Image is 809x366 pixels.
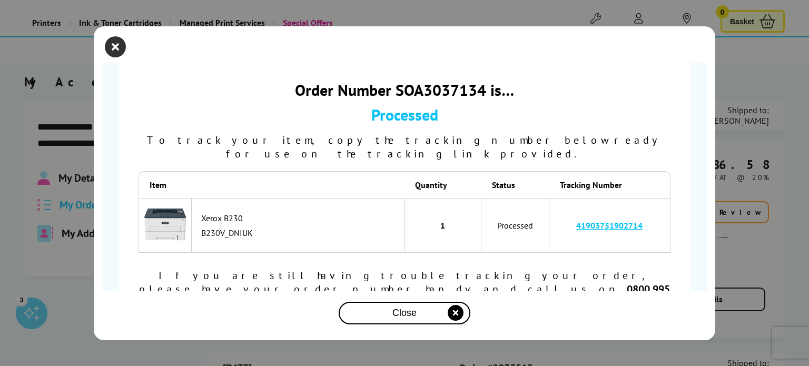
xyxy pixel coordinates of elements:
[201,227,399,238] div: B230V_DNIUK
[549,171,670,198] th: Tracking Number
[481,198,549,253] td: Processed
[139,269,670,310] div: If you are still having trouble tracking your order, please have your order number handy and call...
[481,171,549,198] th: Status
[139,171,192,198] th: Item
[404,171,481,198] th: Quantity
[147,133,663,161] span: To track your item, copy the tracking number below ready for use on the tracking link provided.
[339,302,470,324] button: close modal
[139,104,670,125] div: Processed
[404,198,481,253] td: 1
[139,80,670,100] div: Order Number SOA3037134 is…
[107,39,123,55] button: close modal
[144,204,186,245] img: Xerox B230
[392,308,417,319] span: Close
[576,220,643,231] a: 41903751902714
[201,213,399,223] div: Xerox B230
